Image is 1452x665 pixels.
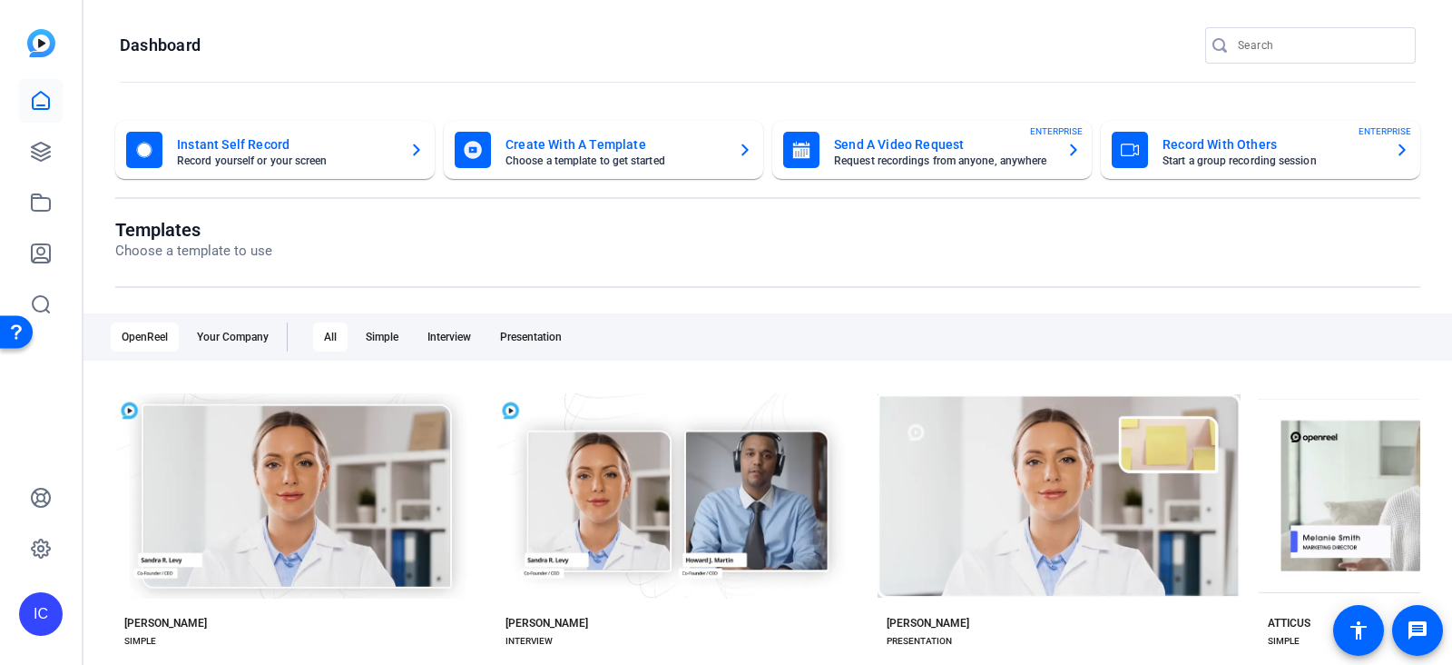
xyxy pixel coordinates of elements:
[1348,620,1369,641] mat-icon: accessibility
[19,592,63,636] div: IC
[115,241,272,262] p: Choose a template to use
[1407,620,1428,641] mat-icon: message
[505,134,723,155] mat-card-title: Create With A Template
[1268,616,1310,630] div: ATTICUS
[417,323,482,352] div: Interview
[1030,124,1083,138] span: ENTERPRISE
[1359,124,1411,138] span: ENTERPRISE
[1163,155,1380,166] mat-card-subtitle: Start a group recording session
[444,121,763,179] button: Create With A TemplateChoose a template to get started
[887,616,969,630] div: [PERSON_NAME]
[505,155,723,166] mat-card-subtitle: Choose a template to get started
[124,616,207,630] div: [PERSON_NAME]
[355,323,409,352] div: Simple
[834,134,1052,155] mat-card-title: Send A Video Request
[120,35,201,56] h1: Dashboard
[489,323,573,352] div: Presentation
[115,121,435,179] button: Instant Self RecordRecord yourself or your screen
[111,323,179,352] div: OpenReel
[1101,121,1420,179] button: Record With OthersStart a group recording sessionENTERPRISE
[505,616,588,630] div: [PERSON_NAME]
[177,155,395,166] mat-card-subtitle: Record yourself or your screen
[1268,634,1300,649] div: SIMPLE
[27,29,55,57] img: blue-gradient.svg
[1163,134,1380,155] mat-card-title: Record With Others
[186,323,280,352] div: Your Company
[772,121,1092,179] button: Send A Video RequestRequest recordings from anyone, anywhereENTERPRISE
[124,634,156,649] div: SIMPLE
[313,323,348,352] div: All
[505,634,553,649] div: INTERVIEW
[177,134,395,155] mat-card-title: Instant Self Record
[834,155,1052,166] mat-card-subtitle: Request recordings from anyone, anywhere
[887,634,952,649] div: PRESENTATION
[115,219,272,241] h1: Templates
[1238,35,1401,56] input: Search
